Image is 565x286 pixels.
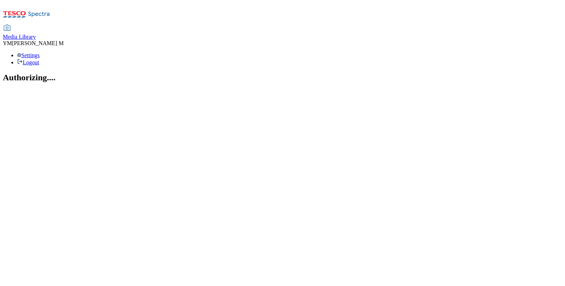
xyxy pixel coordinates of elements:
a: Logout [17,59,39,65]
span: [PERSON_NAME] M [12,40,64,46]
span: Media Library [3,34,36,40]
span: YM [3,40,12,46]
h2: Authorizing.... [3,73,562,82]
a: Settings [17,52,40,58]
a: Media Library [3,25,36,40]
